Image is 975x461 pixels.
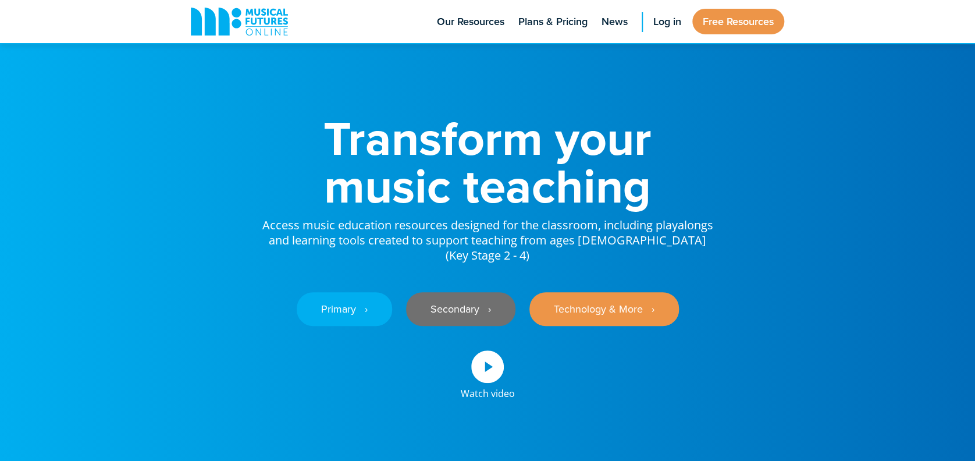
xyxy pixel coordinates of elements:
[437,14,504,30] span: Our Resources
[602,14,628,30] span: News
[461,383,515,398] div: Watch video
[261,210,714,263] p: Access music education resources designed for the classroom, including playalongs and learning to...
[406,292,515,326] a: Secondary ‎‏‏‎ ‎ ›
[692,9,784,34] a: Free Resources
[261,114,714,210] h1: Transform your music teaching
[529,292,679,326] a: Technology & More ‎‏‏‎ ‎ ›
[518,14,588,30] span: Plans & Pricing
[297,292,392,326] a: Primary ‎‏‏‎ ‎ ›
[653,14,681,30] span: Log in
